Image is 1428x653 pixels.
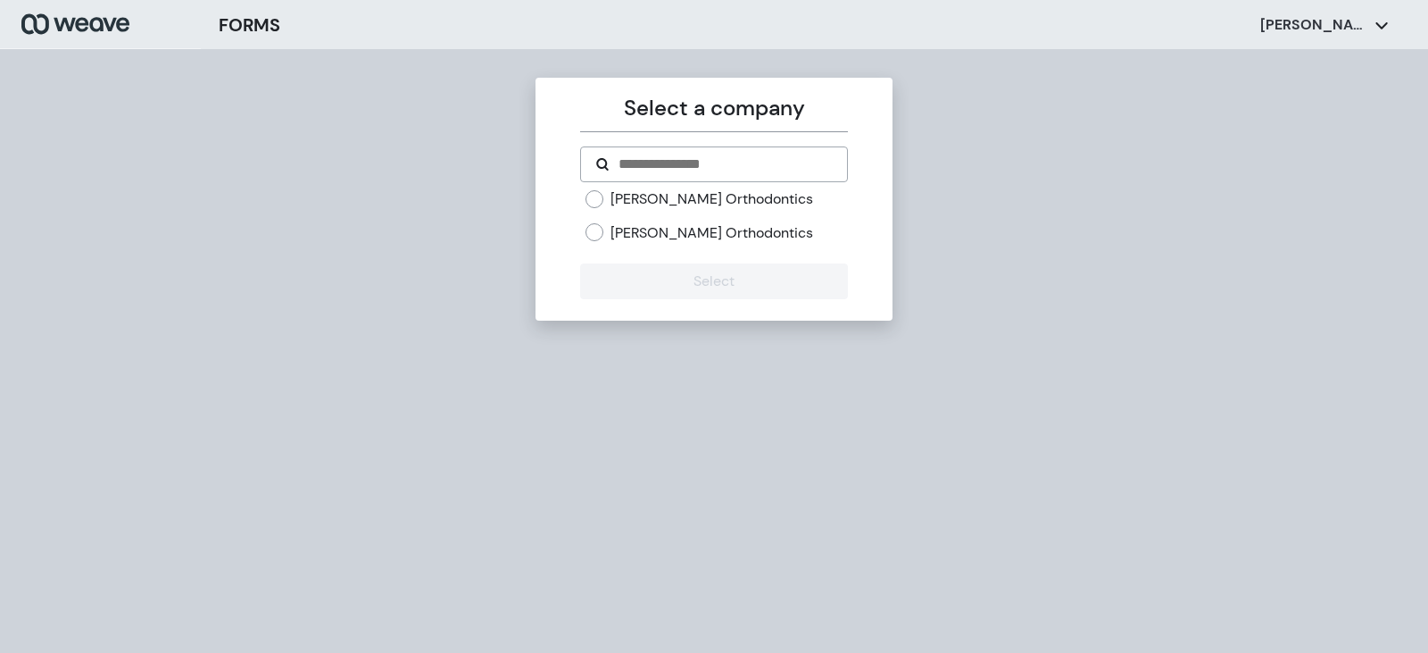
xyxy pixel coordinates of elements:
p: Select a company [580,92,847,124]
input: Search [617,154,832,175]
p: [PERSON_NAME] [1260,15,1367,35]
h3: FORMS [219,12,280,38]
label: [PERSON_NAME] Orthodontics [610,189,813,209]
button: Select [580,264,847,299]
label: [PERSON_NAME] Orthodontics [610,223,813,243]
